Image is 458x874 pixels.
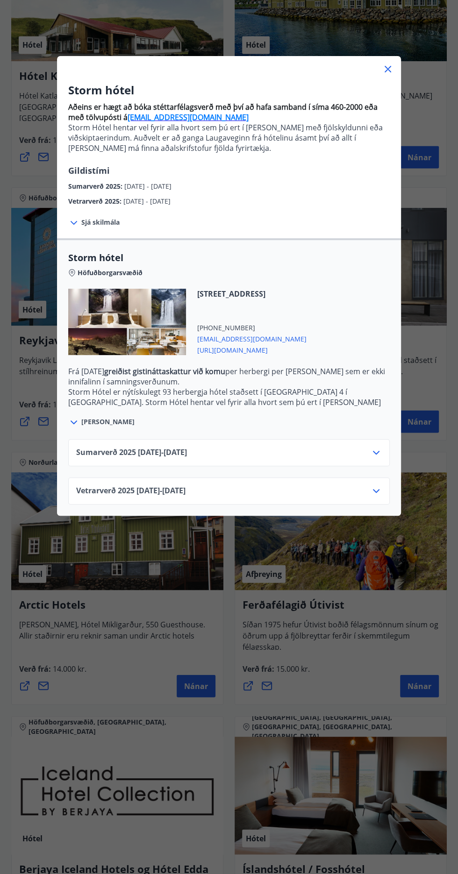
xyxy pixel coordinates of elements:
a: [EMAIL_ADDRESS][DOMAIN_NAME] [128,112,249,122]
h3: Storm hótel [68,82,390,98]
span: [PERSON_NAME] [81,417,135,426]
strong: Aðeins er hægt að bóka stéttarfélagsverð með því að hafa samband í síma 460-2000 eða með tölvupós... [68,102,378,122]
p: Frá [DATE] per herbergi per [PERSON_NAME] sem er ekki innifalinn í samningsverðunum. [68,366,390,387]
span: Vetrarverð 2025 [DATE] - [DATE] [76,485,186,497]
span: [PHONE_NUMBER] [197,323,307,333]
span: Vetrarverð 2025 : [68,197,123,206]
span: Sjá skilmála [81,218,120,227]
span: Sumarverð 2025 [DATE] - [DATE] [76,447,187,458]
span: [DATE] - [DATE] [123,197,171,206]
strong: greiðist gistináttaskattur við komu [104,366,225,377]
p: Storm Hótel er nýtískulegt 93 herbergja hótel staðsett í [GEOGRAPHIC_DATA] 4 í [GEOGRAPHIC_DATA].... [68,387,390,428]
span: Sumarverð 2025 : [68,182,124,191]
span: [URL][DOMAIN_NAME] [197,344,307,355]
span: Gildistími [68,165,110,176]
span: [EMAIL_ADDRESS][DOMAIN_NAME] [197,333,307,344]
span: [STREET_ADDRESS] [197,289,307,299]
span: Storm hótel [68,251,390,264]
span: Höfuðborgarsvæðið [78,268,143,277]
p: Storm Hótel hentar vel fyrir alla hvort sem þú ert í [PERSON_NAME] með fjölskyldunni eða viðskipt... [68,122,390,153]
span: [DATE] - [DATE] [124,182,172,191]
